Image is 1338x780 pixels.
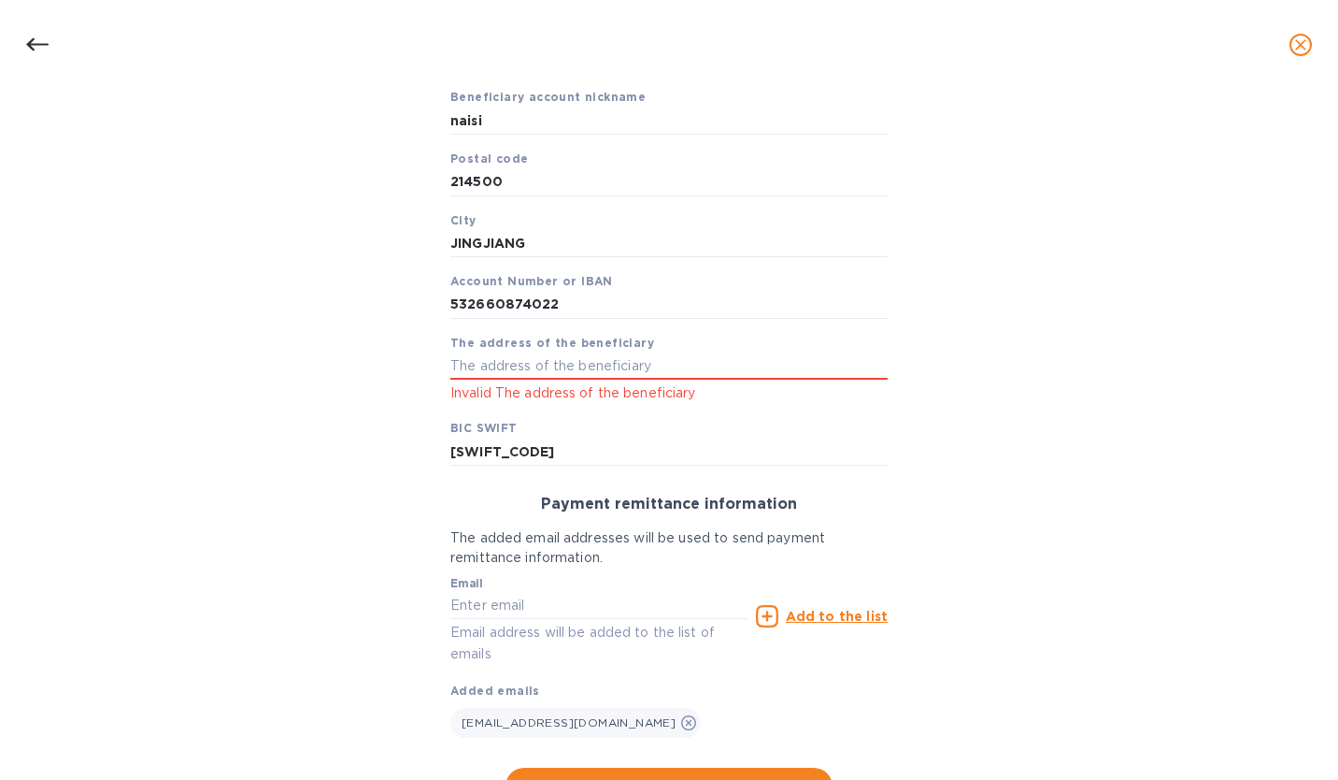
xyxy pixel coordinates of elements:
input: BIC SWIFT [450,438,888,466]
input: Account Number or IBAN [450,291,888,319]
b: City [450,213,477,227]
input: Enter email [450,592,748,620]
label: Email [450,578,483,589]
input: The address of the beneficiary [450,352,888,380]
input: City [450,229,888,257]
input: Beneficiary account nickname [450,107,888,135]
p: The added email addresses will be used to send payment remittance information. [450,528,888,568]
span: [EMAIL_ADDRESS][DOMAIN_NAME] [462,715,676,729]
button: close [1278,22,1323,67]
div: [EMAIL_ADDRESS][DOMAIN_NAME] [450,708,701,738]
input: Postal code [450,168,888,196]
b: Added emails [450,684,540,698]
b: The address of the beneficiary [450,336,654,350]
b: BIC SWIFT [450,421,518,435]
b: Postal code [450,152,528,166]
p: Invalid The address of the beneficiary [450,383,888,404]
p: Email address will be added to the list of emails [450,622,748,665]
h3: Payment remittance information [450,496,888,513]
b: Beneficiary account nickname [450,90,646,104]
u: Add to the list [786,609,888,624]
b: Account Number or IBAN [450,274,613,288]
